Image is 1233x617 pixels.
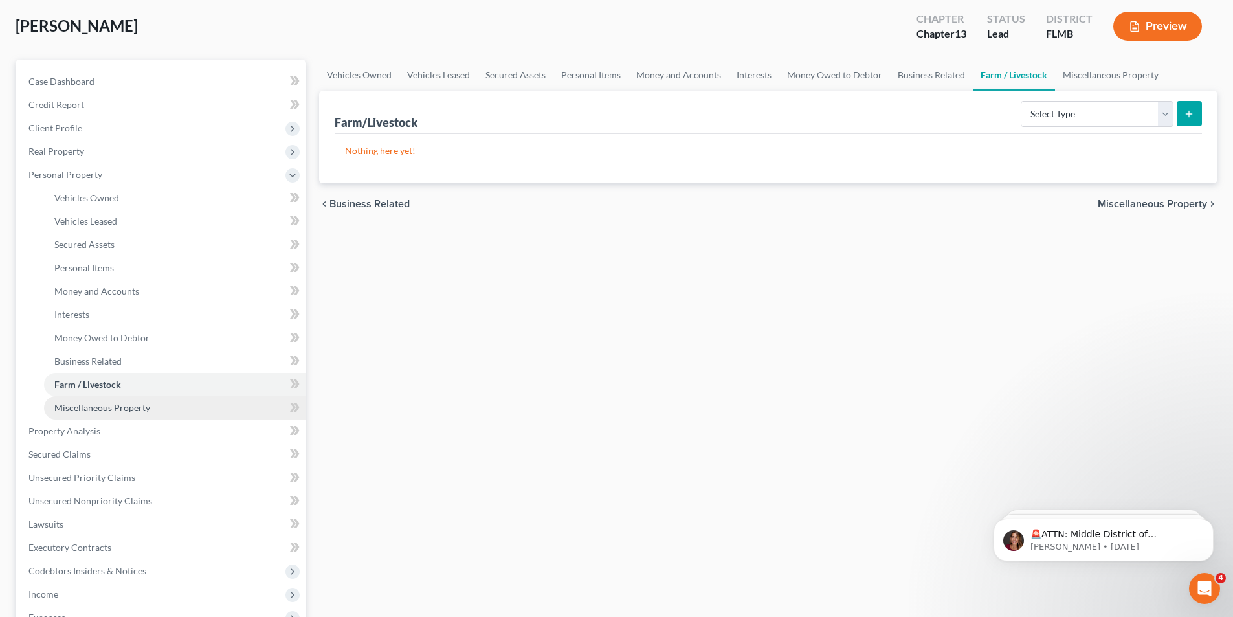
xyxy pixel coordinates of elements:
button: chevron_left Business Related [319,199,410,209]
span: Money and Accounts [54,286,139,297]
a: Vehicles Owned [319,60,399,91]
span: Miscellaneous Property [1098,199,1207,209]
a: Unsecured Priority Claims [18,466,306,489]
span: Secured Assets [54,239,115,250]
i: chevron_left [319,199,329,209]
div: Farm/Livestock [335,115,417,130]
p: Nothing here yet! [345,144,1192,157]
span: Case Dashboard [28,76,94,87]
span: Codebtors Insiders & Notices [28,565,146,576]
a: Lawsuits [18,513,306,536]
div: FLMB [1046,27,1093,41]
iframe: Intercom live chat [1189,573,1220,604]
span: 13 [955,27,966,39]
a: Business Related [890,60,973,91]
span: Business Related [329,199,410,209]
a: Personal Items [44,256,306,280]
a: Miscellaneous Property [44,396,306,420]
a: Interests [44,303,306,326]
span: Miscellaneous Property [54,402,150,413]
span: Income [28,589,58,600]
a: Vehicles Owned [44,186,306,210]
a: Vehicles Leased [399,60,478,91]
a: Farm / Livestock [973,60,1055,91]
a: Money and Accounts [628,60,729,91]
div: Status [987,12,1025,27]
a: Miscellaneous Property [1055,60,1166,91]
a: Executory Contracts [18,536,306,559]
a: Credit Report [18,93,306,117]
button: Miscellaneous Property chevron_right [1098,199,1217,209]
a: Business Related [44,350,306,373]
div: Chapter [916,12,966,27]
span: Client Profile [28,122,82,133]
a: Case Dashboard [18,70,306,93]
a: Property Analysis [18,420,306,443]
span: 4 [1216,573,1226,583]
span: Vehicles Owned [54,192,119,203]
a: Unsecured Nonpriority Claims [18,489,306,513]
span: Lawsuits [28,519,63,530]
span: Vehicles Leased [54,216,117,227]
a: Secured Claims [18,443,306,466]
span: Unsecured Nonpriority Claims [28,495,152,506]
div: Chapter [916,27,966,41]
span: Executory Contracts [28,542,111,553]
span: Real Property [28,146,84,157]
a: Farm / Livestock [44,373,306,396]
span: Credit Report [28,99,84,110]
a: Money Owed to Debtor [44,326,306,350]
span: Secured Claims [28,449,91,460]
span: Personal Property [28,169,102,180]
span: [PERSON_NAME] [16,16,138,35]
span: Farm / Livestock [54,379,121,390]
a: Money and Accounts [44,280,306,303]
span: Unsecured Priority Claims [28,472,135,483]
a: Vehicles Leased [44,210,306,233]
div: Lead [987,27,1025,41]
a: Interests [729,60,779,91]
span: Interests [54,309,89,320]
span: Money Owed to Debtor [54,332,150,343]
span: Business Related [54,355,122,366]
a: Money Owed to Debtor [779,60,890,91]
a: Personal Items [553,60,628,91]
span: Personal Items [54,262,114,273]
a: Secured Assets [478,60,553,91]
iframe: Intercom notifications message [974,491,1233,582]
div: District [1046,12,1093,27]
a: Secured Assets [44,233,306,256]
i: chevron_right [1207,199,1217,209]
button: Preview [1113,12,1202,41]
span: Property Analysis [28,425,100,436]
